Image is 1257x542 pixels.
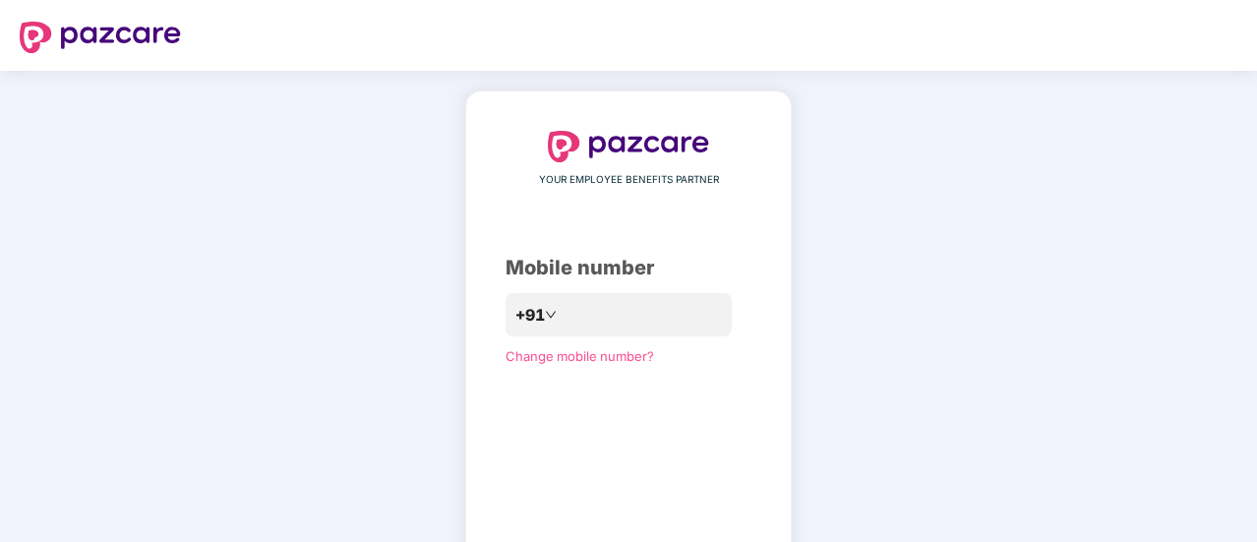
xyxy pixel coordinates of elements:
[539,172,719,188] span: YOUR EMPLOYEE BENEFITS PARTNER
[545,309,557,321] span: down
[20,22,181,53] img: logo
[548,131,709,162] img: logo
[515,303,545,328] span: +91
[506,253,751,283] div: Mobile number
[506,348,654,364] a: Change mobile number?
